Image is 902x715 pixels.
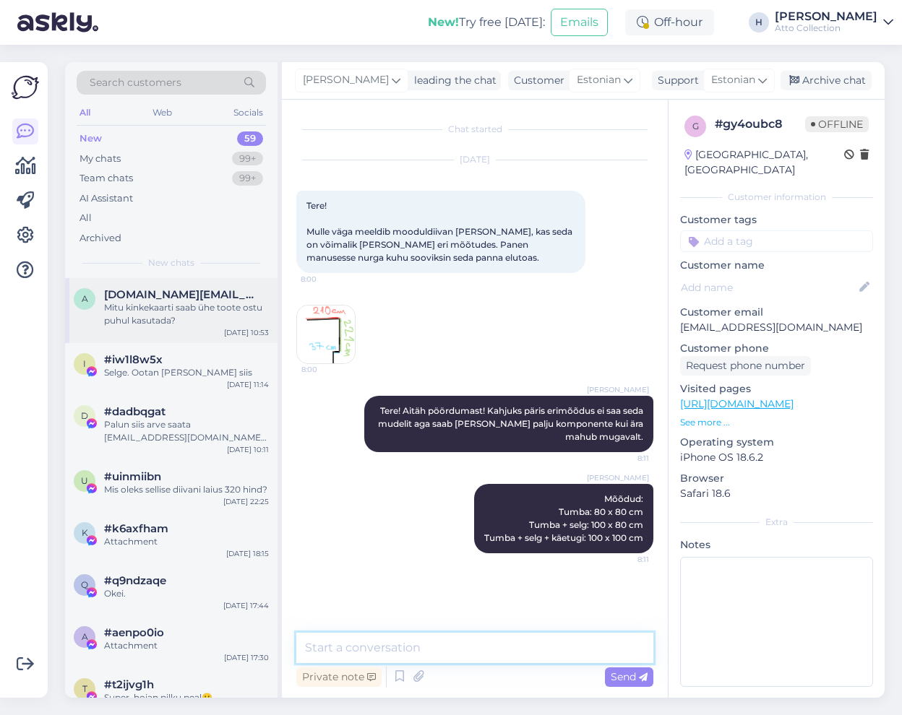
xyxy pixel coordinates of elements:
[301,274,355,285] span: 8:00
[81,475,88,486] span: u
[104,353,163,366] span: #iw1l8w5x
[680,381,873,396] p: Visited pages
[104,626,164,639] span: #aenpo0io
[82,293,88,304] span: a
[775,11,877,22] div: [PERSON_NAME]
[296,153,653,166] div: [DATE]
[104,691,269,704] div: Super, hoian pilku peal🙂
[104,470,161,483] span: #uinmiibn
[625,9,714,35] div: Off-hour
[12,74,39,101] img: Askly Logo
[306,200,575,263] span: Tere! Mulle väga meeldib mooduldiivan [PERSON_NAME], kas seda on võimalik [PERSON_NAME] eri mõõtu...
[104,639,269,652] div: Attachment
[150,103,175,122] div: Web
[680,416,873,429] p: See more ...
[148,256,194,269] span: New chats
[577,72,621,88] span: Estonian
[224,652,269,663] div: [DATE] 17:30
[508,73,564,88] div: Customer
[680,341,873,356] p: Customer phone
[104,366,269,379] div: Selge. Ootan [PERSON_NAME] siis
[805,116,869,132] span: Offline
[551,9,608,36] button: Emails
[224,327,269,338] div: [DATE] 10:53
[680,471,873,486] p: Browser
[680,397,794,410] a: [URL][DOMAIN_NAME]
[104,535,269,548] div: Attachment
[692,121,699,131] span: g
[104,678,154,691] span: #t2ijvg1h
[227,379,269,390] div: [DATE] 11:14
[83,358,86,369] span: i
[80,152,121,166] div: My chats
[749,12,769,32] div: H
[82,631,88,642] span: a
[775,22,877,34] div: Atto Collection
[223,496,269,507] div: [DATE] 22:25
[680,305,873,320] p: Customer email
[237,131,263,146] div: 59
[296,123,653,136] div: Chat started
[781,71,872,90] div: Archive chat
[82,683,87,694] span: t
[611,670,648,683] span: Send
[80,131,102,146] div: New
[80,231,121,246] div: Archived
[82,527,88,538] span: k
[680,486,873,501] p: Safari 18.6
[301,364,356,375] span: 8:00
[680,212,873,227] p: Customer tags
[227,444,269,455] div: [DATE] 10:11
[652,73,699,88] div: Support
[232,171,263,186] div: 99+
[223,600,269,611] div: [DATE] 17:44
[104,301,269,327] div: Mitu kinkekaarti saab ühe toote ostu puhul kasutada?
[104,574,166,587] span: #q9ndzaqe
[684,147,844,178] div: [GEOGRAPHIC_DATA], [GEOGRAPHIC_DATA]
[587,384,649,395] span: [PERSON_NAME]
[104,483,269,496] div: Mis oleks sellise diivani laius 320 hind?
[680,537,873,552] p: Notes
[408,73,497,88] div: leading the chat
[680,356,811,376] div: Request phone number
[104,405,166,418] span: #dadbqgat
[104,587,269,600] div: Okei.
[81,410,88,421] span: d
[80,171,133,186] div: Team chats
[104,418,269,444] div: Palun siis arve saata [EMAIL_ADDRESS][DOMAIN_NAME] ja arvesaajaks Supelhai OÜ.
[104,522,168,535] span: #k6axfham
[681,279,856,295] input: Add name
[80,211,92,225] div: All
[378,405,645,442] span: Tere! Aitäh pöördumast! Kahjuks päris erimõõdus ei saa seda mudelit aga saab [PERSON_NAME] palju ...
[90,75,181,90] span: Search customers
[226,548,269,559] div: [DATE] 18:15
[428,15,459,29] b: New!
[680,320,873,335] p: [EMAIL_ADDRESS][DOMAIN_NAME]
[680,258,873,273] p: Customer name
[775,11,893,34] a: [PERSON_NAME]Atto Collection
[77,103,93,122] div: All
[232,152,263,166] div: 99+
[587,472,649,483] span: [PERSON_NAME]
[303,72,389,88] span: [PERSON_NAME]
[595,554,649,565] span: 8:11
[80,191,133,206] div: AI Assistant
[711,72,755,88] span: Estonian
[81,579,88,590] span: q
[297,305,355,363] img: Attachment
[231,103,266,122] div: Socials
[680,435,873,450] p: Operating system
[595,453,649,464] span: 8:11
[715,116,805,133] div: # gy4oubc8
[296,667,382,687] div: Private note
[680,230,873,252] input: Add a tag
[104,288,254,301] span: axel.art@mail.ee
[680,191,873,204] div: Customer information
[428,14,545,31] div: Try free [DATE]:
[680,516,873,529] div: Extra
[680,450,873,465] p: iPhone OS 18.6.2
